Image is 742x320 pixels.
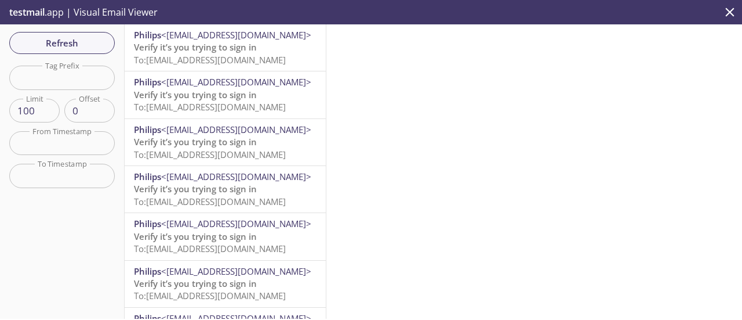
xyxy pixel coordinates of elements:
[125,24,326,71] div: Philips<[EMAIL_ADDRESS][DOMAIN_NAME]>Verify it’s you trying to sign inTo:[EMAIL_ADDRESS][DOMAIN_N...
[134,76,161,88] span: Philips
[9,32,115,54] button: Refresh
[134,171,161,182] span: Philips
[161,76,311,88] span: <[EMAIL_ADDRESS][DOMAIN_NAME]>
[134,54,286,66] span: To: [EMAIL_ADDRESS][DOMAIN_NAME]
[134,124,161,135] span: Philips
[9,6,45,19] span: testmail
[19,35,106,51] span: Refresh
[134,149,286,160] span: To: [EMAIL_ADDRESS][DOMAIN_NAME]
[161,124,311,135] span: <[EMAIL_ADDRESS][DOMAIN_NAME]>
[125,166,326,213] div: Philips<[EMAIL_ADDRESS][DOMAIN_NAME]>Verify it’s you trying to sign inTo:[EMAIL_ADDRESS][DOMAIN_N...
[134,29,161,41] span: Philips
[125,213,326,260] div: Philips<[EMAIL_ADDRESS][DOMAIN_NAME]>Verify it’s you trying to sign inTo:[EMAIL_ADDRESS][DOMAIN_N...
[134,196,286,207] span: To: [EMAIL_ADDRESS][DOMAIN_NAME]
[161,29,311,41] span: <[EMAIL_ADDRESS][DOMAIN_NAME]>
[134,231,257,242] span: Verify it’s you trying to sign in
[134,278,257,289] span: Verify it’s you trying to sign in
[161,265,311,277] span: <[EMAIL_ADDRESS][DOMAIN_NAME]>
[134,41,257,53] span: Verify it’s you trying to sign in
[125,261,326,307] div: Philips<[EMAIL_ADDRESS][DOMAIN_NAME]>Verify it’s you trying to sign inTo:[EMAIL_ADDRESS][DOMAIN_N...
[134,265,161,277] span: Philips
[134,243,286,254] span: To: [EMAIL_ADDRESS][DOMAIN_NAME]
[125,119,326,166] div: Philips<[EMAIL_ADDRESS][DOMAIN_NAME]>Verify it’s you trying to sign inTo:[EMAIL_ADDRESS][DOMAIN_N...
[134,89,257,100] span: Verify it’s you trying to sign in
[161,171,311,182] span: <[EMAIL_ADDRESS][DOMAIN_NAME]>
[134,290,286,301] span: To: [EMAIL_ADDRESS][DOMAIN_NAME]
[134,101,286,113] span: To: [EMAIL_ADDRESS][DOMAIN_NAME]
[161,218,311,229] span: <[EMAIL_ADDRESS][DOMAIN_NAME]>
[125,71,326,118] div: Philips<[EMAIL_ADDRESS][DOMAIN_NAME]>Verify it’s you trying to sign inTo:[EMAIL_ADDRESS][DOMAIN_N...
[134,136,257,148] span: Verify it’s you trying to sign in
[134,183,257,195] span: Verify it’s you trying to sign in
[134,218,161,229] span: Philips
